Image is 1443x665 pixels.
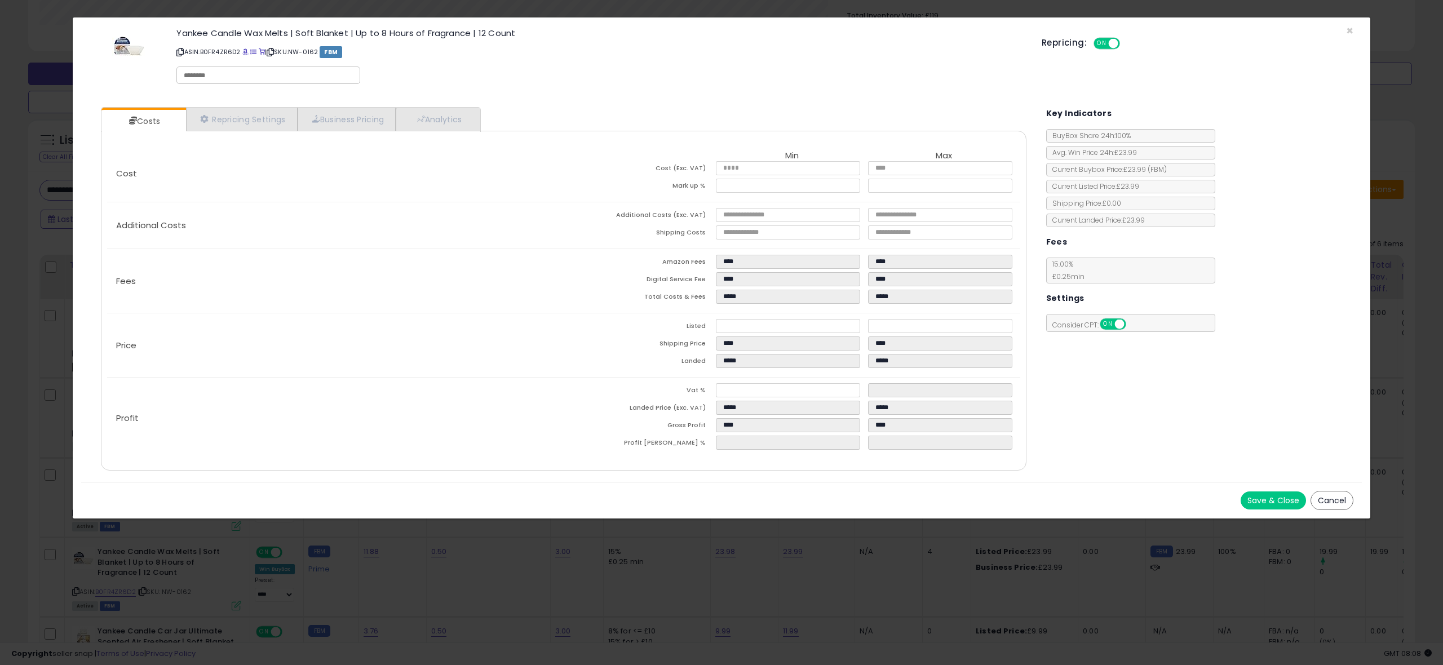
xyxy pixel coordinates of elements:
button: Save & Close [1241,491,1306,509]
span: ( FBM ) [1148,165,1167,174]
span: OFF [1118,39,1136,48]
span: £23.99 [1123,165,1167,174]
h5: Fees [1046,235,1068,249]
td: Listed [564,319,716,336]
th: Max [868,151,1020,161]
span: Current Listed Price: £23.99 [1047,181,1139,191]
td: Mark up % [564,179,716,196]
span: × [1346,23,1353,39]
td: Shipping Costs [564,225,716,243]
th: Min [716,151,868,161]
td: Amazon Fees [564,255,716,272]
td: Cost (Exc. VAT) [564,161,716,179]
span: Shipping Price: £0.00 [1047,198,1121,208]
span: ON [1095,39,1109,48]
span: £0.25 min [1047,272,1085,281]
a: Repricing Settings [186,108,298,131]
td: Landed [564,354,716,371]
h3: Yankee Candle Wax Melts | Soft Blanket | Up to 8 Hours of Fragrance | 12 Count [176,29,1025,37]
h5: Repricing: [1042,38,1087,47]
td: Shipping Price [564,336,716,354]
span: OFF [1124,320,1142,329]
h5: Settings [1046,291,1085,305]
p: Cost [107,169,564,178]
span: BuyBox Share 24h: 100% [1047,131,1131,140]
span: Consider CPT: [1047,320,1141,330]
button: Cancel [1311,491,1353,510]
span: FBM [320,46,342,58]
p: Additional Costs [107,221,564,230]
span: Avg. Win Price 24h: £23.99 [1047,148,1137,157]
td: Landed Price (Exc. VAT) [564,401,716,418]
td: Profit [PERSON_NAME] % [564,436,716,453]
a: Business Pricing [298,108,396,131]
p: Fees [107,277,564,286]
a: Costs [101,110,185,132]
p: Profit [107,414,564,423]
td: Gross Profit [564,418,716,436]
p: ASIN: B0FR4ZR6D2 | SKU: NW-0162 [176,43,1025,61]
span: 15.00 % [1047,259,1085,281]
span: Current Landed Price: £23.99 [1047,215,1145,225]
span: ON [1101,320,1115,329]
p: Price [107,341,564,350]
img: 41n0YT8UPIL._SL60_.jpg [112,29,146,63]
td: Digital Service Fee [564,272,716,290]
td: Additional Costs (Exc. VAT) [564,208,716,225]
td: Total Costs & Fees [564,290,716,307]
a: Analytics [396,108,479,131]
a: Your listing only [259,47,265,56]
a: BuyBox page [242,47,249,56]
h5: Key Indicators [1046,107,1112,121]
td: Vat % [564,383,716,401]
span: Current Buybox Price: [1047,165,1167,174]
a: All offer listings [250,47,256,56]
